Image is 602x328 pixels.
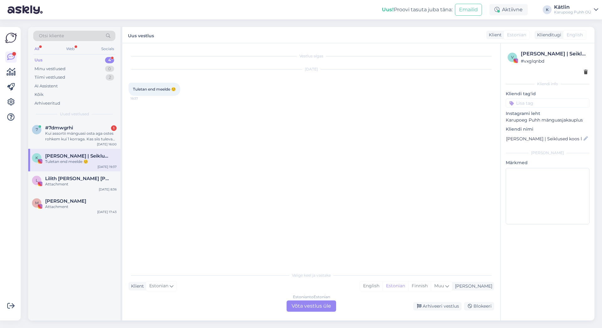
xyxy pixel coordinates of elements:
[45,159,117,164] div: Tuletan end meelde ☺️
[133,87,176,91] span: Tuletan end meelde ☺️
[506,126,589,133] p: Kliendi nimi
[34,57,43,63] div: Uus
[434,283,444,289] span: Muu
[105,66,114,72] div: 0
[45,176,110,181] span: Lilith Sylvia Daisy Mühlberg
[65,45,76,53] div: Web
[506,110,589,117] p: Instagrami leht
[486,32,502,38] div: Klient
[455,4,482,16] button: Emailid
[34,91,44,98] div: Kõik
[129,283,144,289] div: Klient
[35,200,39,205] span: M
[97,142,117,147] div: [DATE] 16:00
[45,125,73,131] span: #7dmwgrhi
[382,7,394,13] b: Uus!
[506,98,589,108] input: Lisa tag
[506,150,589,156] div: [PERSON_NAME]
[521,58,588,65] div: # vxglqnbd
[45,198,86,204] span: Marika Kurrikoff
[5,32,17,44] img: Askly Logo
[383,281,408,291] div: Estonian
[129,66,494,72] div: [DATE]
[511,55,514,60] span: v
[413,302,462,310] div: Arhiveeri vestlus
[543,5,552,14] div: K
[506,135,582,142] input: Lisa nimi
[360,281,383,291] div: English
[535,32,561,38] div: Klienditugi
[554,5,591,10] div: Kätlin
[506,159,589,166] p: Märkmed
[554,5,598,15] a: KätlinKarupoeg Puhh OÜ
[39,33,64,39] span: Otsi kliente
[45,181,117,187] div: Attachment
[506,81,589,87] div: Kliendi info
[34,74,65,81] div: Tiimi vestlused
[554,10,591,15] div: Karupoeg Puhh OÜ
[33,45,40,53] div: All
[452,283,492,289] div: [PERSON_NAME]
[506,91,589,97] p: Kliendi tag'id
[97,210,117,214] div: [DATE] 17:43
[128,31,154,39] label: Uus vestlus
[293,294,330,300] div: Estonian to Estonian
[464,302,494,310] div: Blokeeri
[567,32,583,38] span: English
[35,155,38,160] span: K
[34,100,60,107] div: Arhiveeritud
[111,125,117,131] div: 1
[36,178,38,183] span: L
[98,164,117,169] div: [DATE] 19:37
[506,117,589,123] p: Karupoeg Puhh mänguasjakauplus
[100,45,115,53] div: Socials
[34,66,66,72] div: Minu vestlused
[45,131,117,142] div: Kui assortii mänguasi osta aga ostes rohkem kui 1 korraga. Kas siis tulevad erinevad
[106,74,114,81] div: 2
[382,6,452,13] div: Proovi tasuta juba täna:
[507,32,526,38] span: Estonian
[36,127,38,132] span: 7
[149,283,168,289] span: Estonian
[129,273,494,278] div: Valige keel ja vastake
[34,83,58,89] div: AI Assistent
[45,153,110,159] span: Kristin Indov | Seiklused koos lastega
[408,281,431,291] div: Finnish
[99,187,117,192] div: [DATE] 8:36
[130,96,154,101] span: 19:37
[129,53,494,59] div: Vestlus algas
[45,204,117,210] div: Attachment
[287,300,336,312] div: Võta vestlus üle
[489,4,528,15] div: Aktiivne
[60,111,89,117] span: Uued vestlused
[105,57,114,63] div: 4
[521,50,588,58] div: [PERSON_NAME] | Seiklused koos lastega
